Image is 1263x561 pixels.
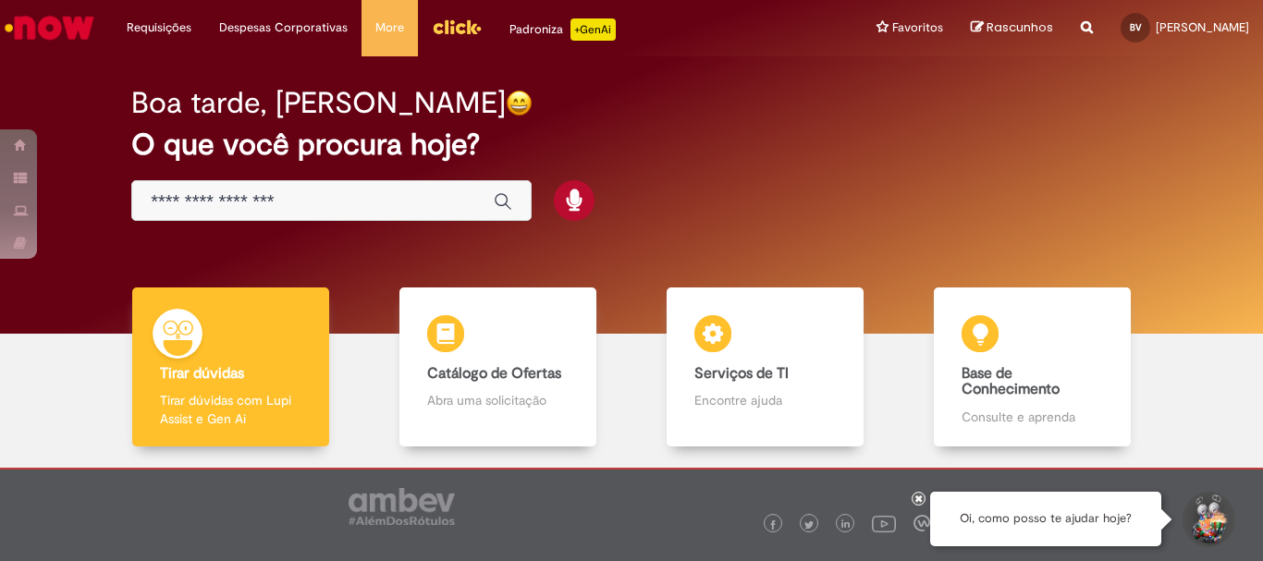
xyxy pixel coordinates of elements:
[694,364,789,383] b: Serviços de TI
[160,391,300,428] p: Tirar dúvidas com Lupi Assist e Gen Ai
[694,391,835,409] p: Encontre ajuda
[427,364,561,383] b: Catálogo de Ofertas
[97,287,364,447] a: Tirar dúvidas Tirar dúvidas com Lupi Assist e Gen Ai
[1156,19,1249,35] span: [PERSON_NAME]
[127,18,191,37] span: Requisições
[160,364,244,383] b: Tirar dúvidas
[971,19,1053,37] a: Rascunhos
[804,520,814,530] img: logo_footer_twitter.png
[892,18,943,37] span: Favoritos
[899,287,1166,447] a: Base de Conhecimento Consulte e aprenda
[509,18,616,41] div: Padroniza
[219,18,348,37] span: Despesas Corporativas
[841,519,851,531] img: logo_footer_linkedin.png
[768,520,778,530] img: logo_footer_facebook.png
[131,87,506,119] h2: Boa tarde, [PERSON_NAME]
[432,13,482,41] img: click_logo_yellow_360x200.png
[962,408,1102,426] p: Consulte e aprenda
[987,18,1053,36] span: Rascunhos
[914,515,930,531] img: logo_footer_workplace.png
[427,391,568,409] p: Abra uma solicitação
[631,287,899,447] a: Serviços de TI Encontre ajuda
[1130,21,1142,33] span: BV
[2,9,97,46] img: ServiceNow
[131,128,1132,161] h2: O que você procura hoje?
[930,492,1161,546] div: Oi, como posso te ajudar hoje?
[364,287,631,447] a: Catálogo de Ofertas Abra uma solicitação
[1180,492,1235,547] button: Iniciar Conversa de Suporte
[872,511,896,535] img: logo_footer_youtube.png
[962,364,1060,399] b: Base de Conhecimento
[570,18,616,41] p: +GenAi
[506,90,533,116] img: happy-face.png
[375,18,404,37] span: More
[349,488,455,525] img: logo_footer_ambev_rotulo_gray.png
